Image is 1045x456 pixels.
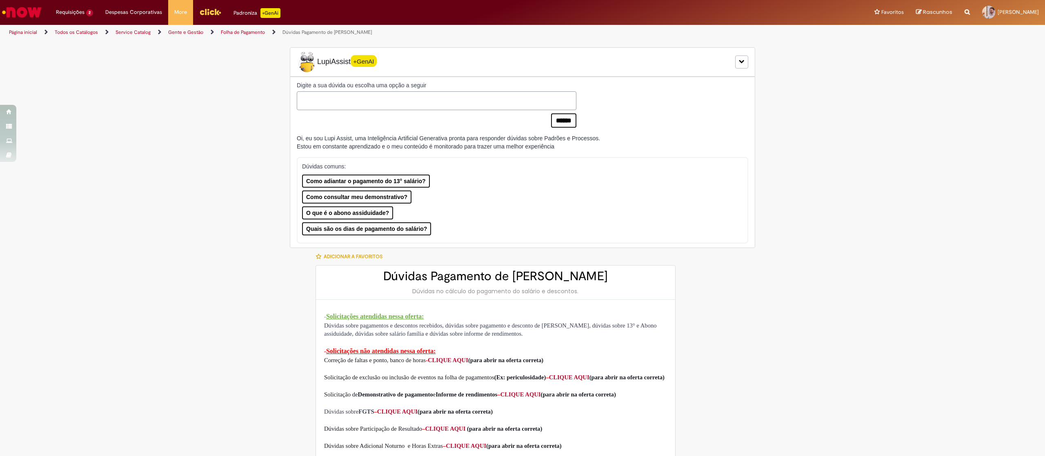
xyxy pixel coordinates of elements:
[446,443,486,449] a: CLIQUE AQUI
[436,391,497,398] span: Informe de rendimentos
[998,9,1039,15] span: [PERSON_NAME]
[116,29,151,35] a: Service Catalog
[324,391,358,398] span: Solicitação de
[324,408,358,415] span: Dúvidas sobre
[105,8,162,16] span: Despesas Corporativas
[324,321,667,339] p: Dúvidas sobre pagamentos e descontos recebidos, dúvidas sobre pagamento e desconto de [PERSON_NAM...
[1,4,43,20] img: ServiceNow
[418,408,493,415] span: (para abrir na oferta correta)
[199,6,221,18] img: click_logo_yellow_360x200.png
[302,175,430,188] button: Como adiantar o pagamento do 13° salário?
[541,391,616,398] span: (para abrir na oferta correta)
[324,348,326,354] span: -
[377,408,418,415] a: CLIQUE AQUI
[324,287,667,295] div: Dúvidas no cálculo do pagamento do salário e descontos.
[428,357,468,363] a: CLIQUE AQUI
[589,374,665,381] span: (para abrir na oferta correta)
[500,391,541,398] a: CLIQUE AQUI
[324,357,426,363] span: Correção de faltas e ponto, banco de horas
[302,162,727,170] p: Dúvidas comuns:
[467,425,542,432] span: (para abrir na oferta correta)
[326,313,424,320] span: Solicitações atendidas nessa oferta:
[168,29,203,35] a: Gente e Gestão
[86,9,93,16] span: 2
[351,55,377,67] span: +GenAI
[302,190,411,204] button: Como consultar meu demonstrativo?
[923,8,952,16] span: Rascunhos
[6,25,691,40] ul: Trilhas de página
[881,8,904,16] span: Favoritos
[324,425,422,432] span: Dúvidas sobre Participação de Resultado
[426,357,428,363] span: -
[425,425,465,432] a: CLIQUE AQUI
[302,222,431,235] button: Quais são os dias de pagamento do salário?
[494,374,665,381] span: (Ex: periculosidade)
[324,253,382,260] span: Adicionar a Favoritos
[546,374,549,381] span: –
[290,47,755,77] div: LupiLupiAssist+GenAI
[486,443,561,449] span: (para abrir na oferta correta)
[443,443,446,449] span: –
[497,391,500,398] span: –
[324,374,494,381] span: Solicitação de exclusão ou inclusão de eventos na folha de pagamentos
[422,425,425,432] span: –
[468,357,543,363] span: (para abrir na oferta correta)
[324,270,667,283] h2: Dúvidas Pagamento de [PERSON_NAME]
[326,348,436,354] span: Solicitações não atendidas nessa oferta:
[358,391,433,398] span: Demonstrativo de pagamento
[174,8,187,16] span: More
[358,408,374,415] span: FGTS
[374,408,377,415] span: –
[916,9,952,16] a: Rascunhos
[324,443,443,449] span: Dúvidas sobre Adicional Noturno e Horas Extras
[297,81,576,89] label: Digite a sua dúvida ou escolha uma opção a seguir
[324,313,326,320] span: -
[302,206,393,219] button: O que é o abono assiduidade?
[260,8,280,18] p: +GenAi
[316,248,387,265] button: Adicionar a Favoritos
[9,29,37,35] a: Página inicial
[233,8,280,18] div: Padroniza
[282,29,372,35] a: Dúvidas Pagamento de [PERSON_NAME]
[221,29,265,35] a: Folha de Pagamento
[297,134,600,151] div: Oi, eu sou Lupi Assist, uma Inteligência Artificial Generativa pronta para responder dúvidas sobr...
[433,391,436,398] span: e
[549,374,589,381] a: CLIQUE AQUI
[297,52,377,72] span: LupiAssist
[297,52,317,72] img: Lupi
[55,29,98,35] a: Todos os Catálogos
[56,8,84,16] span: Requisições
